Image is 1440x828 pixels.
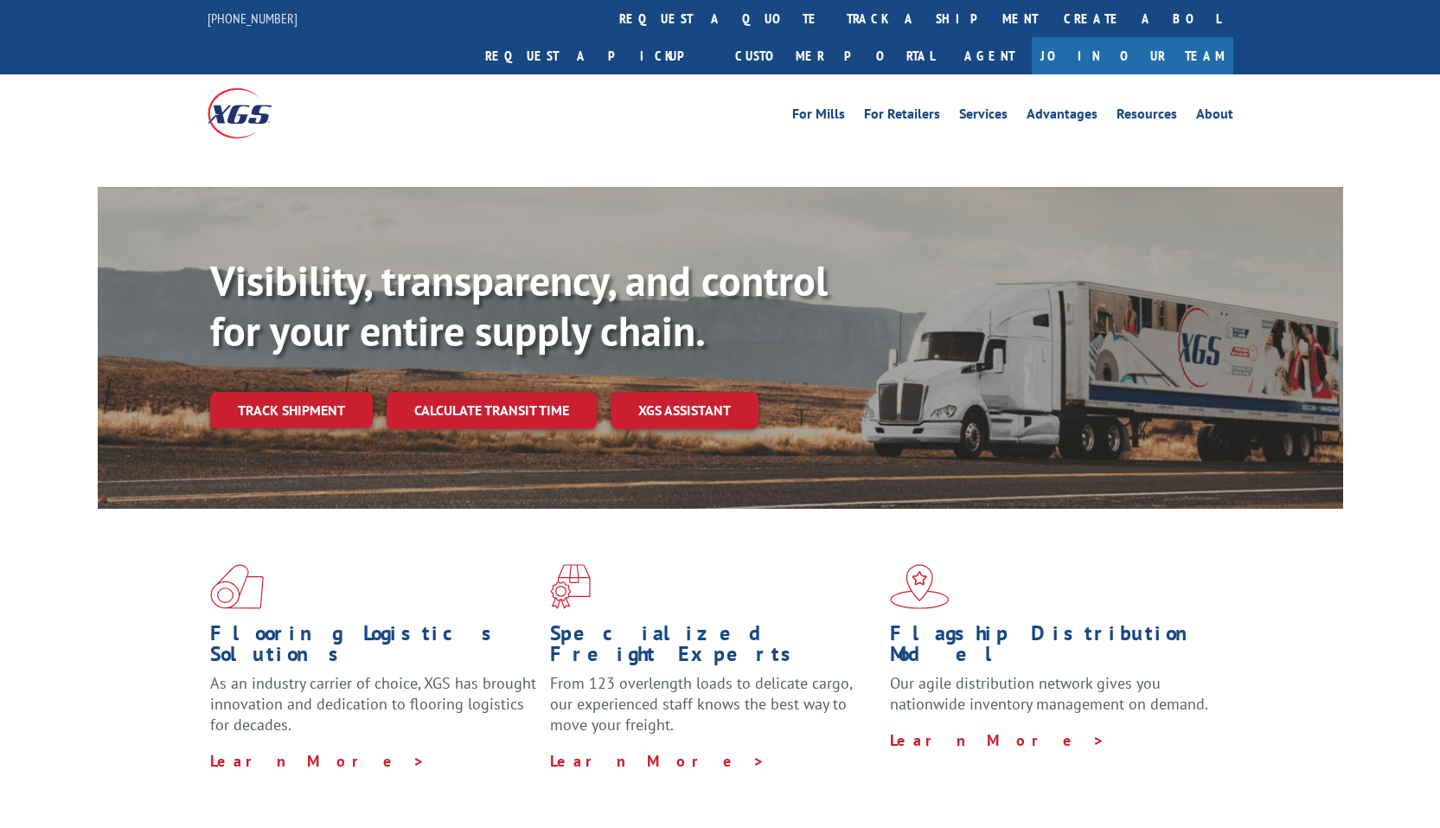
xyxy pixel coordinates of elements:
h1: Flooring Logistics Solutions [210,623,537,673]
img: xgs-icon-total-supply-chain-intelligence-red [210,564,264,609]
a: Learn More > [210,751,426,771]
h1: Specialized Freight Experts [550,623,877,673]
a: Agent [947,37,1032,74]
h1: Flagship Distribution Model [890,623,1217,673]
img: xgs-icon-focused-on-flooring-red [550,564,591,609]
a: Join Our Team [1032,37,1233,74]
a: Learn More > [550,751,765,771]
a: Customer Portal [722,37,947,74]
a: Advantages [1027,107,1098,126]
a: About [1196,107,1233,126]
a: Track shipment [210,392,373,428]
a: [PHONE_NUMBER] [208,10,298,27]
a: Resources [1117,107,1177,126]
a: For Retailers [864,107,940,126]
a: Request a pickup [472,37,722,74]
a: Services [959,107,1008,126]
a: Calculate transit time [387,392,597,429]
a: XGS ASSISTANT [611,392,758,429]
img: xgs-icon-flagship-distribution-model-red [890,564,950,609]
span: As an industry carrier of choice, XGS has brought innovation and dedication to flooring logistics... [210,673,536,735]
b: Visibility, transparency, and control for your entire supply chain. [210,254,828,357]
p: From 123 overlength loads to delicate cargo, our experienced staff knows the best way to move you... [550,673,877,750]
a: For Mills [792,107,845,126]
a: Learn More > [890,730,1105,750]
span: Our agile distribution network gives you nationwide inventory management on demand. [890,673,1208,714]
